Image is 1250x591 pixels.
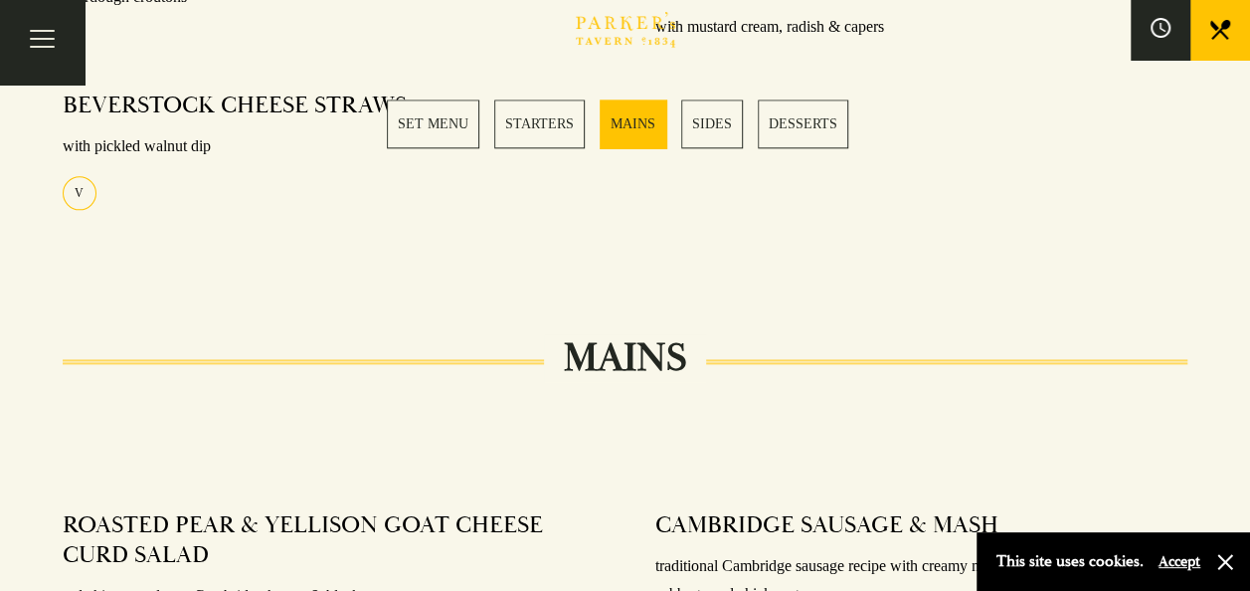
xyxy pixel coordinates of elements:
[996,547,1144,576] p: This site uses cookies.
[600,99,666,148] a: 3 / 5
[387,99,479,148] a: 1 / 5
[758,99,848,148] a: 5 / 5
[494,99,585,148] a: 2 / 5
[655,13,1188,42] p: with mustard cream, radish & capers
[63,510,576,570] h4: ROASTED PEAR & YELLISON GOAT CHEESE CURD SALAD
[655,510,998,540] h4: CAMBRIDGE SAUSAGE & MASH
[681,99,743,148] a: 4 / 5
[544,334,706,382] h2: MAINS
[1215,552,1235,572] button: Close and accept
[1159,552,1200,571] button: Accept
